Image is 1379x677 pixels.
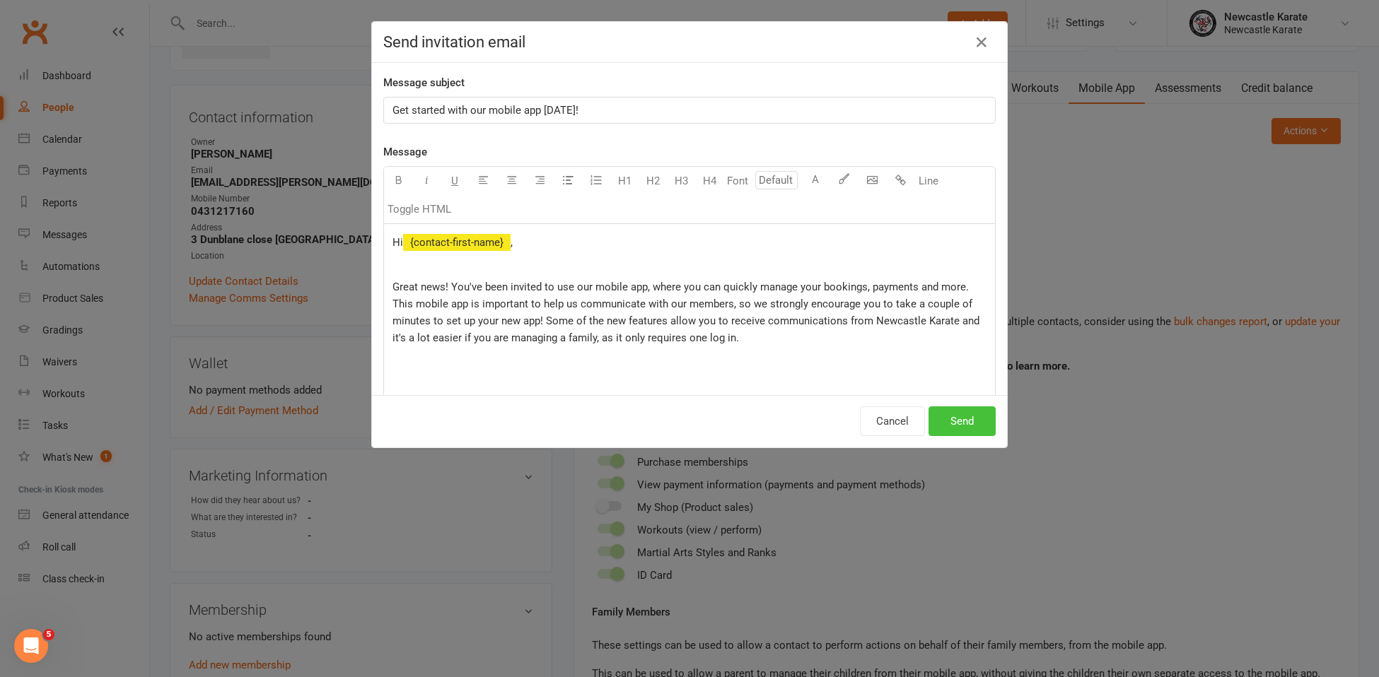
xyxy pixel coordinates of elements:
[610,167,639,195] button: H1
[441,167,469,195] button: U
[639,167,667,195] button: H2
[14,629,48,663] iframe: Intercom live chat
[383,143,427,160] label: Message
[384,195,455,223] button: Toggle HTML
[755,171,798,189] input: Default
[667,167,695,195] button: H3
[392,104,578,117] span: Get started with our mobile app [DATE]!
[383,74,465,91] label: Message subject
[392,236,403,249] span: Hi
[451,175,458,187] span: U
[801,167,830,195] button: A
[914,167,943,195] button: Line
[695,167,723,195] button: H4
[723,167,752,195] button: Font
[383,33,996,51] h4: Send invitation email
[860,406,925,436] button: Cancel
[929,406,996,436] button: Send
[43,629,54,640] span: 5
[392,298,982,344] span: This mobile app is important to help us communicate with our members, so we strongly encourage yo...
[511,236,513,249] span: ,
[970,31,993,54] button: Close
[392,281,969,293] span: Great news! You've been invited to use our mobile app, where you can quickly manage your bookings...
